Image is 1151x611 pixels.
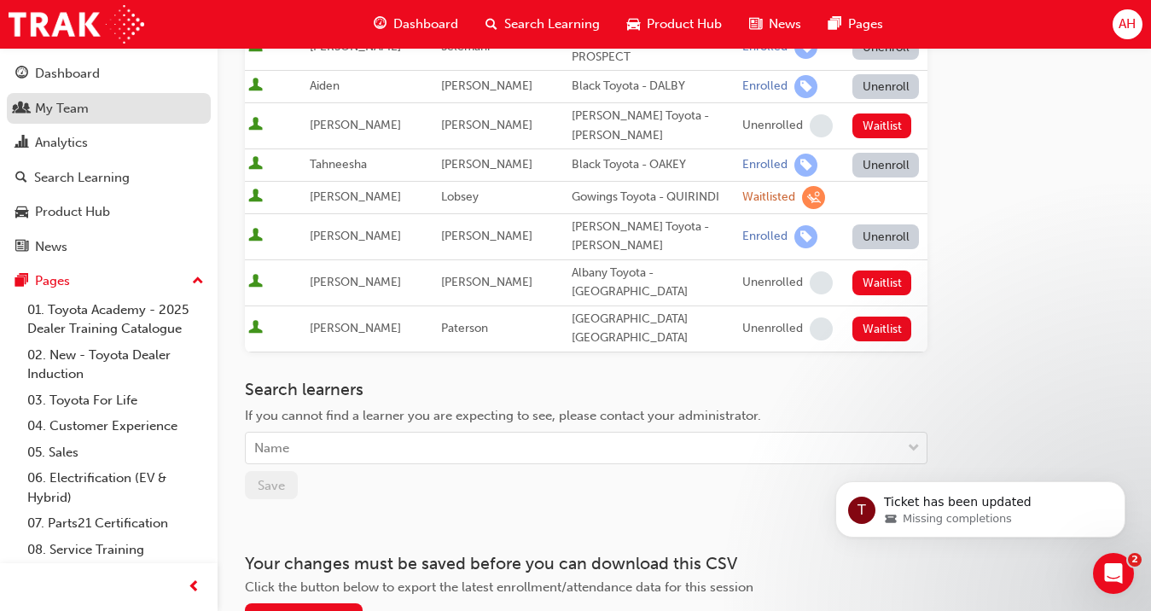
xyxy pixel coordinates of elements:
div: News [35,237,67,257]
a: search-iconSearch Learning [472,7,613,42]
span: [PERSON_NAME] [310,189,401,204]
div: My Team [35,99,89,119]
div: [PERSON_NAME] Toyota - [PERSON_NAME] [572,218,735,256]
span: Lobsey [441,189,479,204]
div: Dashboard [35,64,100,84]
span: Dashboard [393,15,458,34]
a: Product Hub [7,196,211,228]
span: Product Hub [647,15,722,34]
span: News [769,15,801,34]
a: 07. Parts21 Certification [20,510,211,537]
a: 09. Technical Training [20,562,211,589]
div: Search Learning [34,168,130,188]
span: news-icon [749,14,762,35]
span: chart-icon [15,136,28,151]
span: Tahneesha [310,157,367,172]
button: Unenroll [852,74,919,99]
span: learningRecordVerb_ENROLL-icon [794,154,817,177]
span: people-icon [15,102,28,117]
span: [PERSON_NAME] [441,157,532,172]
div: Unenrolled [742,118,803,134]
span: search-icon [15,171,27,186]
h3: Search learners [245,380,927,399]
span: [PERSON_NAME] [310,275,401,289]
span: guage-icon [15,67,28,82]
span: 2 [1128,553,1142,567]
span: [PERSON_NAME] [441,275,532,289]
span: down-icon [908,438,920,460]
div: Pages [35,271,70,291]
span: pages-icon [828,14,841,35]
a: 01. Toyota Academy - 2025 Dealer Training Catalogue [20,297,211,342]
button: Pages [7,265,211,297]
span: search-icon [485,14,497,35]
a: News [7,231,211,263]
button: Unenroll [852,224,919,249]
iframe: Intercom live chat [1093,553,1134,594]
a: pages-iconPages [815,7,897,42]
div: Black Toyota - OAKEY [572,155,735,175]
div: Waitlisted [742,189,795,206]
a: 05. Sales [20,439,211,466]
div: [PERSON_NAME] Toyota - [PERSON_NAME] [572,107,735,145]
span: [PERSON_NAME] [441,118,532,132]
span: User is active [248,228,263,245]
button: DashboardMy TeamAnalyticsSearch LearningProduct HubNews [7,55,211,265]
span: [PERSON_NAME] [310,321,401,335]
span: User is active [248,78,263,95]
button: Waitlist [852,271,911,295]
div: Unenrolled [742,321,803,337]
button: Waitlist [852,113,911,138]
span: pages-icon [15,274,28,289]
a: 04. Customer Experience [20,413,211,439]
span: prev-icon [188,577,201,598]
a: 08. Service Training [20,537,211,563]
span: Click the button below to export the latest enrollment/attendance data for this session [245,579,753,595]
div: Product Hub [35,202,110,222]
span: car-icon [15,205,28,220]
a: My Team [7,93,211,125]
span: [PERSON_NAME] [441,229,532,243]
span: User is active [248,320,263,337]
span: User is active [248,274,263,291]
iframe: Intercom notifications message [810,445,1151,565]
span: User is active [248,156,263,173]
div: Unenrolled [742,275,803,291]
span: [PERSON_NAME] [310,118,401,132]
span: User is active [248,189,263,206]
a: Search Learning [7,162,211,194]
a: Analytics [7,127,211,159]
div: Enrolled [742,157,788,173]
span: If you cannot find a learner you are expecting to see, please contact your administrator. [245,408,761,423]
span: [PERSON_NAME] [441,79,532,93]
span: User is active [248,117,263,134]
button: AH [1113,9,1142,39]
a: 03. Toyota For Life [20,387,211,414]
img: Trak [9,5,144,44]
span: car-icon [627,14,640,35]
button: Save [245,471,298,499]
div: Albany Toyota - [GEOGRAPHIC_DATA] [572,264,735,302]
span: learningRecordVerb_NONE-icon [810,317,833,340]
div: Name [254,439,289,458]
span: up-icon [192,271,204,293]
div: Gowings Toyota - QUIRINDI [572,188,735,207]
div: Enrolled [742,229,788,245]
h3: Your changes must be saved before you can download this CSV [245,554,927,573]
span: Search Learning [504,15,600,34]
span: Pages [848,15,883,34]
span: Save [258,478,285,493]
button: Waitlist [852,317,911,341]
a: car-iconProduct Hub [613,7,735,42]
span: learningRecordVerb_NONE-icon [810,271,833,294]
span: learningRecordVerb_NONE-icon [810,114,833,137]
a: news-iconNews [735,7,815,42]
span: learningRecordVerb_ENROLL-icon [794,225,817,248]
span: guage-icon [374,14,387,35]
